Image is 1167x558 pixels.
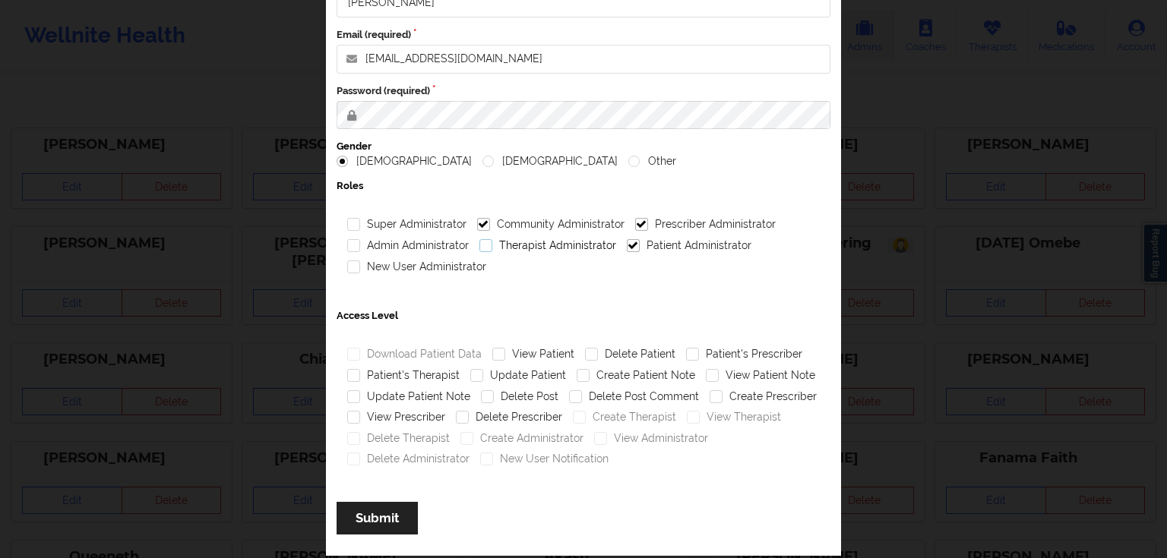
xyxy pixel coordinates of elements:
[337,140,830,153] label: Gender
[337,502,418,534] button: Submit
[706,369,815,382] label: View Patient Note
[585,348,675,361] label: Delete Patient
[337,155,472,168] label: [DEMOGRAPHIC_DATA]
[594,432,708,445] label: View Administrator
[347,239,469,252] label: Admin Administrator
[456,411,562,424] label: Delete Prescriber
[573,411,676,424] label: Create Therapist
[477,218,625,231] label: Community Administrator
[687,411,781,424] label: View Therapist
[347,218,466,231] label: Super Administrator
[347,432,450,445] label: Delete Therapist
[492,348,574,361] label: View Patient
[628,155,676,168] label: Other
[347,260,486,273] label: New User Administrator
[460,432,583,445] label: Create Administrator
[710,390,817,403] label: Create Prescriber
[627,239,751,252] label: Patient Administrator
[635,218,776,231] label: Prescriber Administrator
[347,390,470,403] label: Update Patient Note
[337,84,830,98] label: Password (required)
[482,155,618,168] label: [DEMOGRAPHIC_DATA]
[480,452,609,465] label: New User Notification
[479,239,616,252] label: Therapist Administrator
[347,411,445,424] label: View Prescriber
[337,28,830,42] label: Email (required)
[337,45,830,74] input: Email address
[347,348,482,361] label: Download Patient Data
[577,369,695,382] label: Create Patient Note
[686,348,802,361] label: Patient's Prescriber
[337,309,830,323] label: Access Level
[347,369,460,382] label: Patient's Therapist
[347,452,470,465] label: Delete Administrator
[481,390,558,403] label: Delete Post
[569,390,699,403] label: Delete Post Comment
[337,179,830,193] label: Roles
[470,369,566,382] label: Update Patient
